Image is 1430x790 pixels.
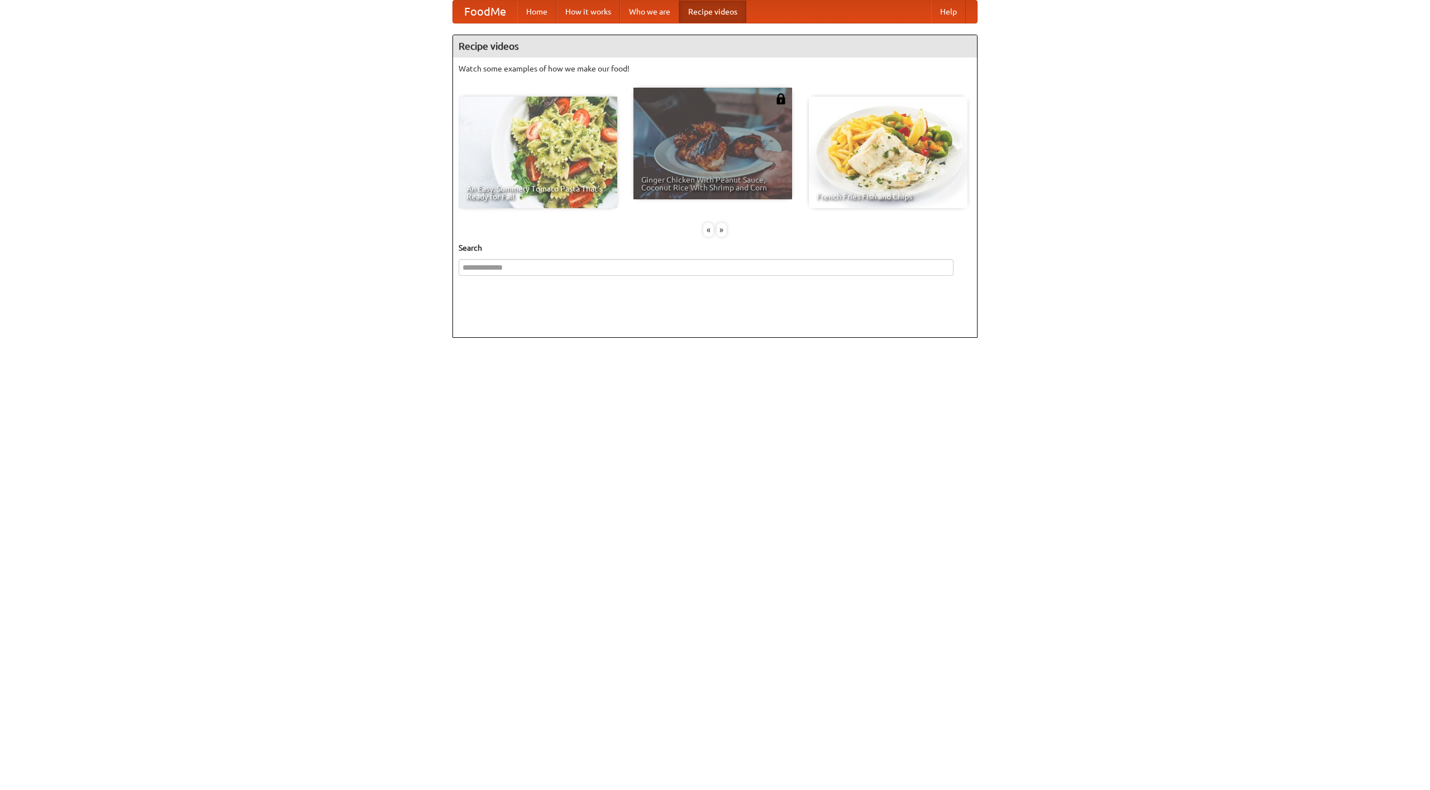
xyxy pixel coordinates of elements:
[703,223,713,237] div: «
[459,63,971,74] p: Watch some examples of how we make our food!
[453,35,977,58] h4: Recipe videos
[453,1,517,23] a: FoodMe
[679,1,746,23] a: Recipe videos
[717,223,727,237] div: »
[517,1,556,23] a: Home
[931,1,966,23] a: Help
[466,185,609,200] span: An Easy, Summery Tomato Pasta That's Ready for Fall
[809,97,967,208] a: French Fries Fish and Chips
[817,193,960,200] span: French Fries Fish and Chips
[459,97,617,208] a: An Easy, Summery Tomato Pasta That's Ready for Fall
[620,1,679,23] a: Who we are
[459,242,971,253] h5: Search
[775,93,786,104] img: 483408.png
[556,1,620,23] a: How it works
